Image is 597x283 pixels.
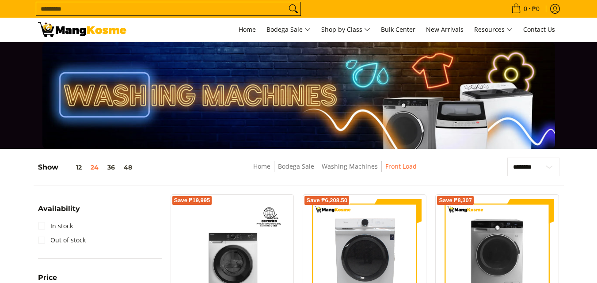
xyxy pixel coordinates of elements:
[58,164,86,171] button: 12
[38,274,57,281] span: Price
[38,205,80,219] summary: Open
[266,24,311,35] span: Bodega Sale
[38,233,86,247] a: Out of stock
[38,205,80,212] span: Availability
[439,198,472,203] span: Save ₱8,307
[522,6,529,12] span: 0
[103,164,119,171] button: 36
[253,162,270,170] a: Home
[262,18,315,42] a: Bodega Sale
[321,24,370,35] span: Shop by Class
[531,6,541,12] span: ₱0
[174,198,210,203] span: Save ₱19,995
[306,198,347,203] span: Save ₱6,208.50
[322,162,378,170] a: Washing Machines
[474,24,513,35] span: Resources
[317,18,375,42] a: Shop by Class
[193,161,477,181] nav: Breadcrumbs
[523,25,555,34] span: Contact Us
[234,18,260,42] a: Home
[470,18,517,42] a: Resources
[426,25,464,34] span: New Arrivals
[38,163,137,172] h5: Show
[119,164,137,171] button: 48
[381,25,415,34] span: Bulk Center
[385,161,417,172] span: Front Load
[239,25,256,34] span: Home
[278,162,314,170] a: Bodega Sale
[519,18,559,42] a: Contact Us
[38,22,126,37] img: Washing Machines l Mang Kosme: Home Appliances Warehouse Sale Partner Front Load
[286,2,300,15] button: Search
[422,18,468,42] a: New Arrivals
[38,219,73,233] a: In stock
[135,18,559,42] nav: Main Menu
[376,18,420,42] a: Bulk Center
[509,4,542,14] span: •
[86,164,103,171] button: 24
